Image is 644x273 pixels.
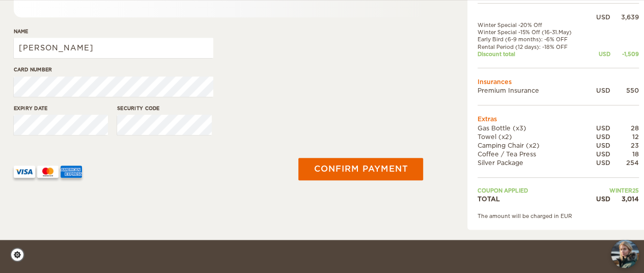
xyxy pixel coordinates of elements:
[37,166,59,178] img: mastercard
[478,150,589,158] td: Coffee / Tea Press
[478,77,639,86] td: Insurances
[478,124,589,132] td: Gas Bottle (x3)
[610,124,639,132] div: 28
[478,158,589,167] td: Silver Package
[589,50,610,58] div: USD
[589,150,610,158] div: USD
[589,187,639,194] td: WINTER25
[611,240,639,268] button: chat-button
[14,66,213,73] label: Card number
[610,150,639,158] div: 18
[589,158,610,167] div: USD
[589,195,610,203] div: USD
[611,240,639,268] img: Freyja at Cozy Campers
[610,158,639,167] div: 254
[610,195,639,203] div: 3,014
[589,141,610,150] div: USD
[610,50,639,58] div: -1,509
[478,21,589,29] td: Winter Special -20% Off
[478,50,589,58] td: Discount total
[61,166,82,178] img: AMEX
[610,86,639,95] div: 550
[610,132,639,141] div: 12
[10,248,31,262] a: Cookie settings
[478,212,639,220] div: The amount will be charged in EUR
[478,132,589,141] td: Towel (x2)
[478,115,639,123] td: Extras
[478,187,589,194] td: Coupon applied
[298,158,423,180] button: Confirm payment
[589,13,610,21] div: USD
[478,29,589,36] td: Winter Special -15% Off (16-31.May)
[117,104,212,112] label: Security code
[14,104,108,112] label: Expiry date
[610,13,639,21] div: 3,639
[478,43,589,50] td: Rental Period (12 days): -18% OFF
[478,195,589,203] td: TOTAL
[589,132,610,141] div: USD
[478,36,589,43] td: Early Bird (6-9 months): -6% OFF
[610,141,639,150] div: 23
[14,166,35,178] img: VISA
[14,28,213,35] label: Name
[478,141,589,150] td: Camping Chair (x2)
[589,124,610,132] div: USD
[478,86,589,95] td: Premium Insurance
[589,86,610,95] div: USD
